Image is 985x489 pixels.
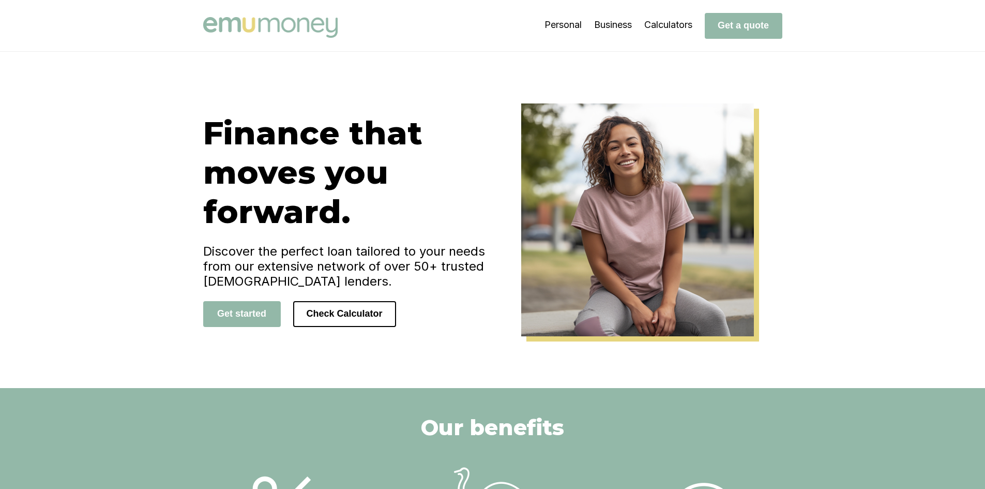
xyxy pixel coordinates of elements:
[705,13,782,39] button: Get a quote
[293,301,396,327] button: Check Calculator
[293,308,396,319] a: Check Calculator
[203,244,493,289] h4: Discover the perfect loan tailored to your needs from our extensive network of over 50+ trusted [...
[521,103,754,336] img: Emu Money Home
[203,113,493,231] h1: Finance that moves you forward.
[203,308,281,319] a: Get started
[421,414,564,441] h2: Our benefits
[203,301,281,327] button: Get started
[705,20,782,31] a: Get a quote
[203,17,338,38] img: Emu Money logo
